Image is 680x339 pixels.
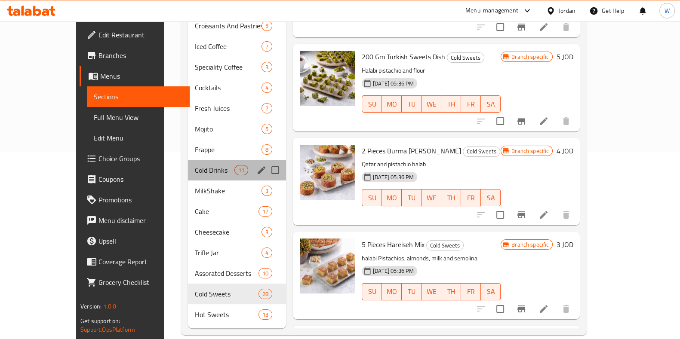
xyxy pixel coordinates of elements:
[258,268,272,278] div: items
[425,192,438,204] span: WE
[559,6,575,15] div: Jordan
[405,285,418,298] span: TU
[484,98,497,110] span: SA
[188,119,286,139] div: Mojito5
[300,145,355,200] img: 2 Pieces Burma Shamia
[366,98,378,110] span: SU
[362,283,382,300] button: SU
[80,251,190,272] a: Coverage Report
[258,206,272,217] div: items
[195,41,262,52] span: Iced Coffee
[425,285,438,298] span: WE
[262,43,272,51] span: 7
[362,65,501,76] p: Halabi pistachio and flour
[441,189,461,206] button: TH
[80,272,190,293] a: Grocery Checklist
[481,283,501,300] button: SA
[422,95,441,113] button: WE
[262,146,272,154] span: 8
[366,192,378,204] span: SU
[422,283,441,300] button: WE
[461,95,481,113] button: FR
[366,285,378,298] span: SU
[94,92,183,102] span: Sections
[80,66,190,86] a: Menus
[103,301,116,312] span: 1.0.0
[195,186,262,196] div: MilkShake
[188,284,286,304] div: Cold Sweets28
[98,30,183,40] span: Edit Restaurant
[362,50,445,63] span: 200 Gm Turkish Sweets Dish
[258,309,272,320] div: items
[188,139,286,160] div: Frappe8
[262,63,272,71] span: 3
[188,98,286,119] div: Fresh Juices7
[426,240,464,250] div: Cold Sweets
[405,98,418,110] span: TU
[80,45,190,66] a: Branches
[94,133,183,143] span: Edit Menu
[188,222,286,242] div: Cheesecake3
[362,238,425,251] span: 5 Pieces Hareiseh Mix
[195,82,262,93] span: Cocktails
[98,174,183,184] span: Coupons
[255,164,268,177] button: edit
[80,24,190,45] a: Edit Restaurant
[422,189,441,206] button: WE
[465,192,477,204] span: FR
[195,124,262,134] span: Mojito
[362,189,382,206] button: SU
[98,50,183,61] span: Branches
[262,249,272,257] span: 4
[188,15,286,36] div: Croissants And Pastries5
[511,111,532,131] button: Branch-specific-item
[195,309,258,320] div: Hot Sweets
[461,283,481,300] button: FR
[262,247,272,258] div: items
[262,103,272,113] div: items
[188,77,286,98] div: Cocktails4
[385,98,398,110] span: MO
[195,289,258,299] span: Cold Sweets
[362,95,382,113] button: SU
[262,186,272,196] div: items
[511,205,532,225] button: Branch-specific-item
[100,71,183,81] span: Menus
[258,289,272,299] div: items
[445,192,458,204] span: TH
[369,79,417,88] span: [DATE] 05:36 PM
[262,228,272,236] span: 3
[80,301,102,312] span: Version:
[463,147,500,156] span: Cold Sweets
[262,84,272,92] span: 4
[362,253,501,264] p: halabi Pistachios, almonds, milk and semolina
[188,263,286,284] div: Assorated Desserts10
[447,53,484,63] span: Cold Sweets
[402,189,422,206] button: TU
[556,205,576,225] button: delete
[262,187,272,195] span: 3
[188,304,286,325] div: Hot Sweets13
[484,285,497,298] span: SA
[195,247,262,258] span: Trifle Jar
[556,51,573,63] h6: 5 JOD
[87,128,190,148] a: Edit Menu
[98,236,183,246] span: Upsell
[556,111,576,131] button: delete
[511,17,532,37] button: Branch-specific-item
[262,227,272,237] div: items
[556,17,576,37] button: delete
[195,103,262,113] span: Fresh Juices
[441,95,461,113] button: TH
[402,283,422,300] button: TU
[195,21,262,31] div: Croissants And Pastries
[195,227,262,237] span: Cheesecake
[385,285,398,298] span: MO
[300,238,355,293] img: 5 Pieces Hareiseh Mix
